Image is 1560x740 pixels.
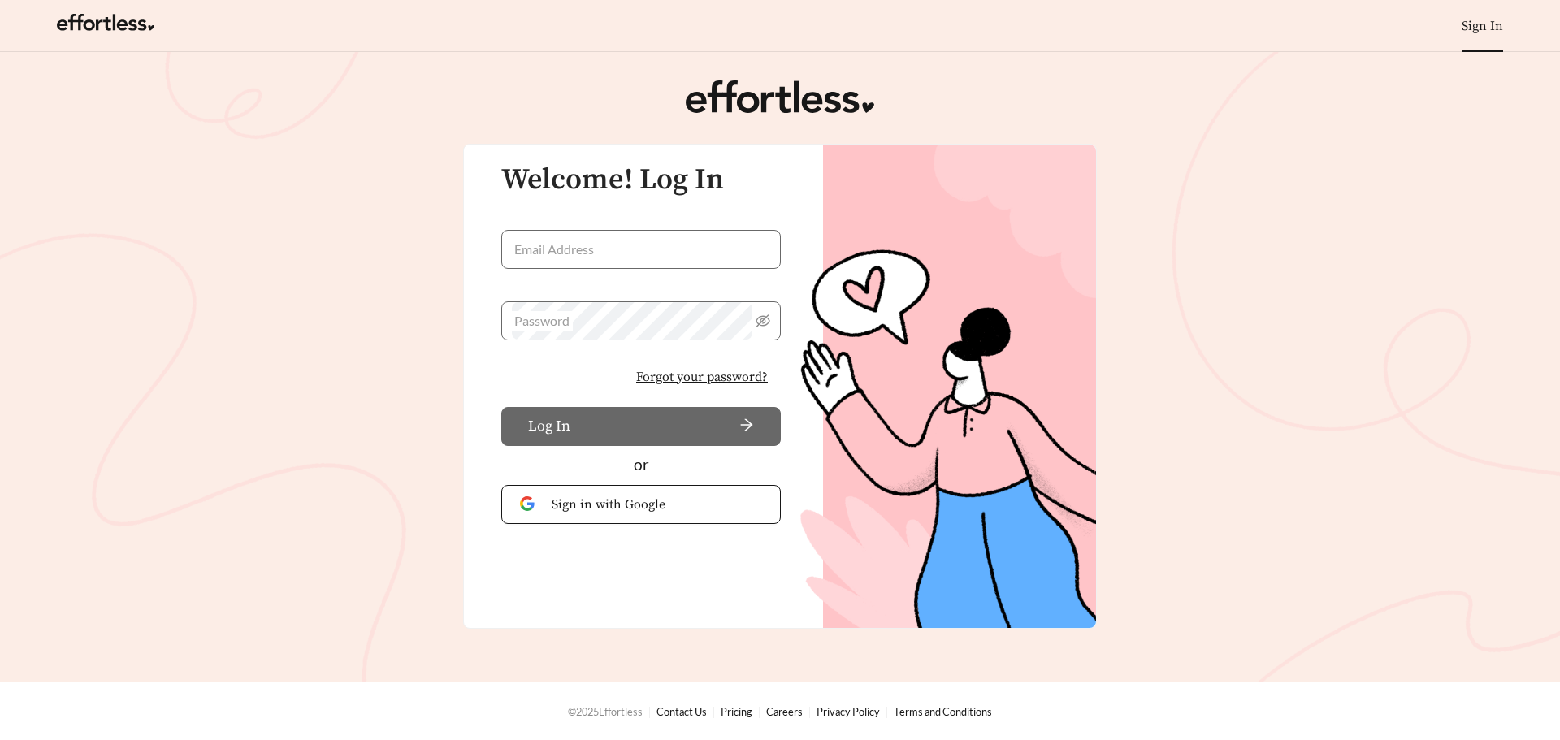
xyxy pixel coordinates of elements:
[756,314,770,328] span: eye-invisible
[721,705,752,718] a: Pricing
[501,485,781,524] button: Sign in with Google
[766,705,803,718] a: Careers
[623,360,781,394] button: Forgot your password?
[501,453,781,477] div: or
[817,705,880,718] a: Privacy Policy
[520,496,539,512] img: Google Authentication
[636,367,768,387] span: Forgot your password?
[552,495,762,514] span: Sign in with Google
[656,705,707,718] a: Contact Us
[752,240,771,259] keeper-lock: Open Keeper Popup
[894,705,992,718] a: Terms and Conditions
[501,164,781,197] h3: Welcome! Log In
[501,407,781,446] button: Log Inarrow-right
[1462,18,1503,34] a: Sign In
[568,705,643,718] span: © 2025 Effortless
